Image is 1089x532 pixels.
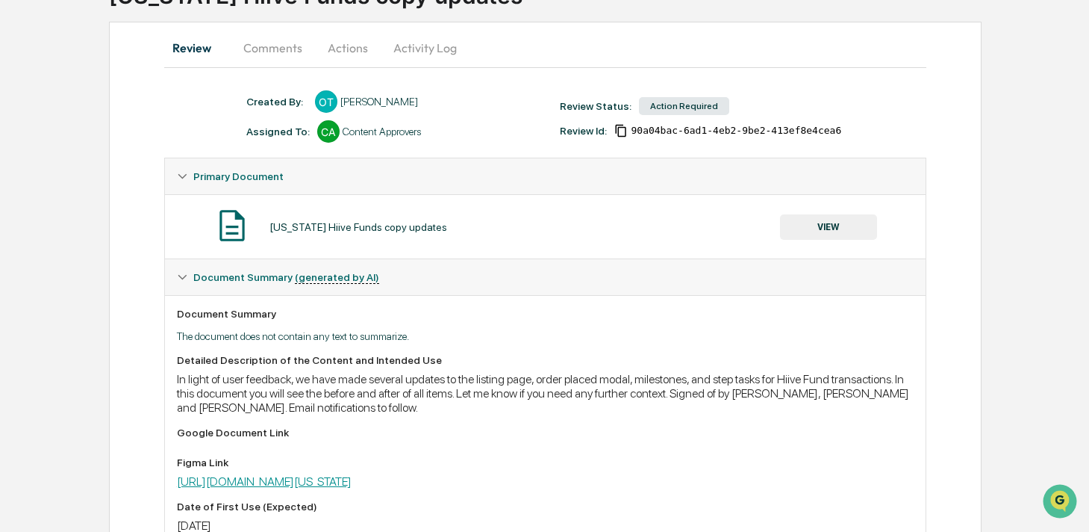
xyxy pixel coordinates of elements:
[51,129,189,141] div: We're available if you need us!
[780,214,877,240] button: VIEW
[213,207,251,244] img: Document Icon
[9,211,100,238] a: 🔎Data Lookup
[30,188,96,203] span: Preclearance
[177,330,914,342] p: The document does not contain any text to summarize.
[164,30,231,66] button: Review
[15,190,27,202] div: 🖐️
[177,308,914,320] div: Document Summary
[105,253,181,265] a: Powered byPylon
[164,30,926,66] div: secondary tabs example
[631,125,841,137] span: 90a04bac-6ad1-4eb2-9be2-413ef8e4cea6
[560,100,631,112] div: Review Status:
[15,31,272,55] p: How can we help?
[177,457,914,468] div: Figma Link
[340,96,418,108] div: [PERSON_NAME]
[231,30,314,66] button: Comments
[177,354,914,366] div: Detailed Description of the Content and Intended Use
[177,474,352,489] a: [URL][DOMAIN_NAME][US_STATE]
[177,372,914,415] div: In light of user feedback, we have made several updates to the listing page, order placed modal, ...
[614,124,628,137] span: Copy Id
[165,194,926,259] div: Primary Document
[269,221,447,233] div: [US_STATE] Hiive Funds copy updates
[639,97,729,115] div: Action Required
[317,120,340,143] div: CA
[108,190,120,202] div: 🗄️
[15,218,27,230] div: 🔎
[1041,483,1082,523] iframe: Open customer support
[315,90,337,113] div: OT
[560,125,607,137] div: Review Id:
[51,114,245,129] div: Start new chat
[177,427,914,439] div: Google Document Link
[165,158,926,194] div: Primary Document
[343,126,421,137] div: Content Approvers
[295,271,379,284] u: (generated by AI)
[381,30,469,66] button: Activity Log
[314,30,381,66] button: Actions
[254,119,272,137] button: Start new chat
[193,271,379,283] span: Document Summary
[246,126,310,137] div: Assigned To:
[30,217,94,232] span: Data Lookup
[9,182,102,209] a: 🖐️Preclearance
[102,182,191,209] a: 🗄️Attestations
[123,188,185,203] span: Attestations
[15,114,42,141] img: 1746055101610-c473b297-6a78-478c-a979-82029cc54cd1
[149,253,181,265] span: Pylon
[246,96,308,108] div: Created By: ‎ ‎
[177,501,914,513] div: Date of First Use (Expected)
[193,170,284,182] span: Primary Document
[165,259,926,295] div: Document Summary (generated by AI)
